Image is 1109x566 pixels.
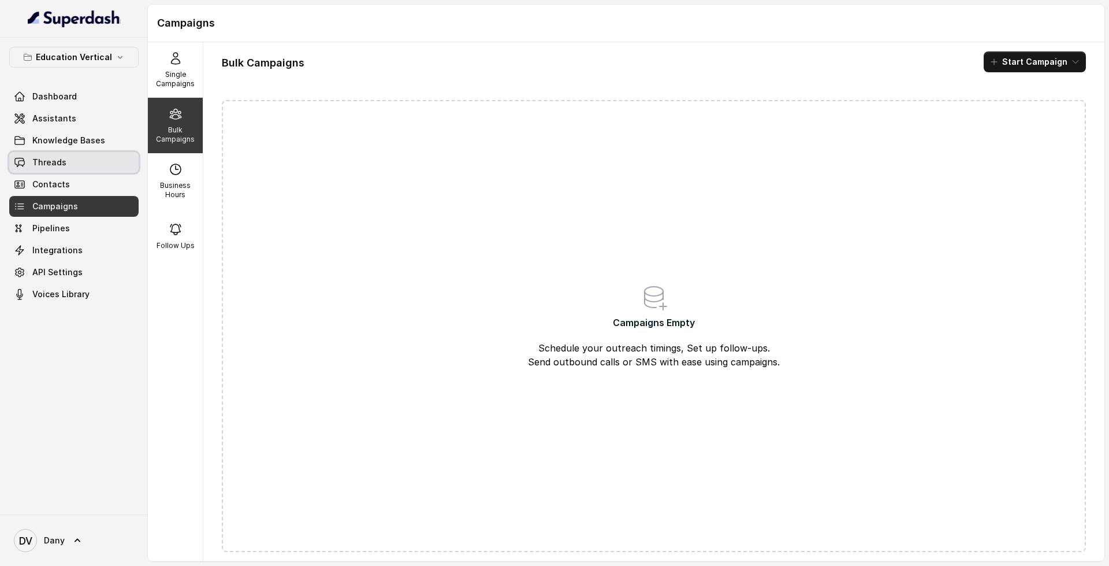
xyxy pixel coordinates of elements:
[32,157,66,168] span: Threads
[28,9,121,28] img: light.svg
[9,284,139,305] a: Voices Library
[32,223,70,234] span: Pipelines
[32,179,70,190] span: Contacts
[157,14,1095,32] h1: Campaigns
[32,91,77,102] span: Dashboard
[9,108,139,129] a: Assistants
[157,241,195,250] p: Follow Ups
[36,50,112,64] p: Education Vertical
[32,201,78,212] span: Campaigns
[613,316,695,330] span: Campaigns Empty
[9,174,139,195] a: Contacts
[9,152,139,173] a: Threads
[9,524,139,557] a: Dany
[32,245,83,256] span: Integrations
[222,54,304,72] h1: Bulk Campaigns
[152,181,198,199] p: Business Hours
[9,218,139,239] a: Pipelines
[9,130,139,151] a: Knowledge Bases
[44,535,65,546] span: Dany
[9,262,139,283] a: API Settings
[9,196,139,217] a: Campaigns
[32,113,76,124] span: Assistants
[984,51,1086,72] button: Start Campaign
[9,240,139,261] a: Integrations
[152,125,198,144] p: Bulk Campaigns
[32,288,90,300] span: Voices Library
[9,86,139,107] a: Dashboard
[152,70,198,88] p: Single Campaigns
[9,47,139,68] button: Education Vertical
[32,135,105,146] span: Knowledge Bases
[452,341,855,369] p: Schedule your outreach timings, Set up follow-ups. Send outbound calls or SMS with ease using cam...
[19,535,32,547] text: DV
[32,267,83,278] span: API Settings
